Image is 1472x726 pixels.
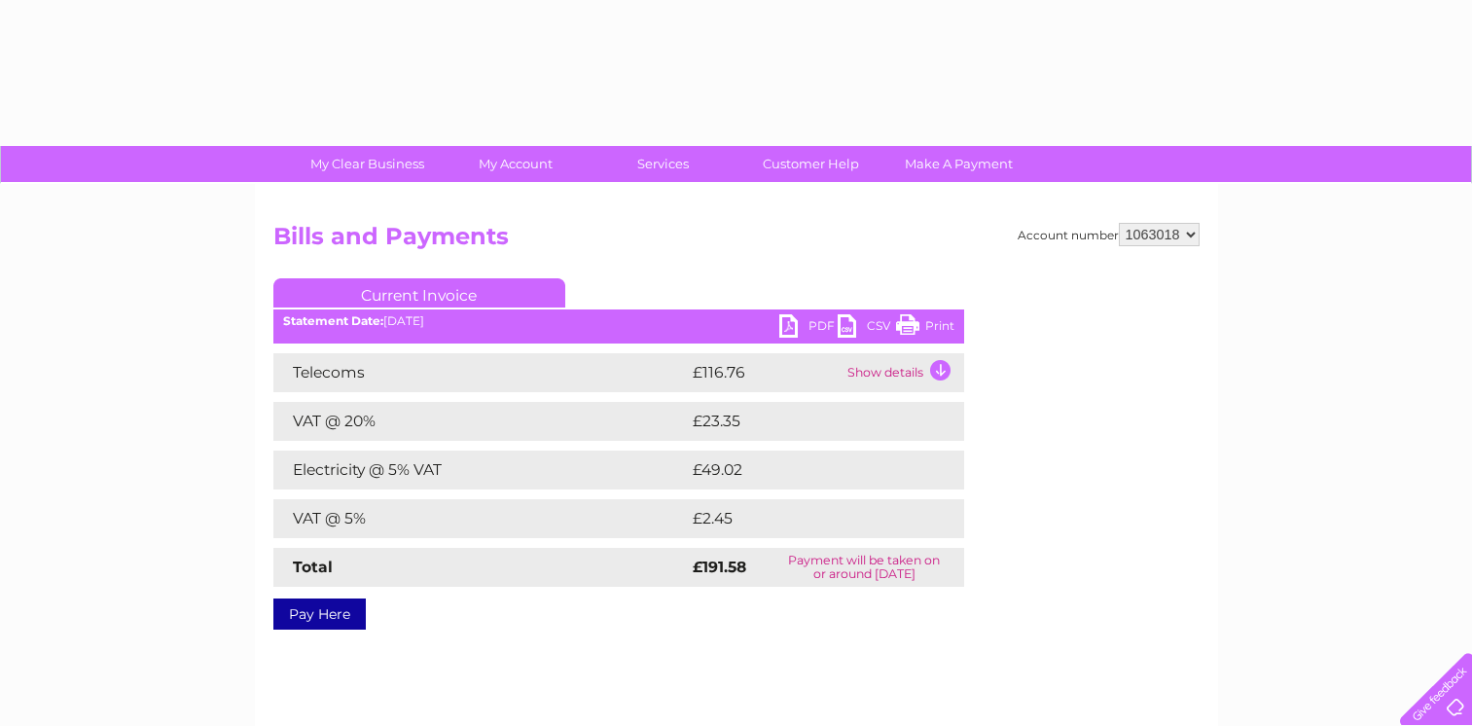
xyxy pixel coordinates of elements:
[688,353,843,392] td: £116.76
[879,146,1039,182] a: Make A Payment
[583,146,743,182] a: Services
[293,558,333,576] strong: Total
[896,314,954,343] a: Print
[693,558,746,576] strong: £191.58
[273,314,964,328] div: [DATE]
[779,314,838,343] a: PDF
[273,599,366,630] a: Pay Here
[843,353,964,392] td: Show details
[688,402,924,441] td: £23.35
[273,278,565,308] a: Current Invoice
[273,499,688,538] td: VAT @ 5%
[287,146,448,182] a: My Clear Business
[688,499,918,538] td: £2.45
[435,146,595,182] a: My Account
[283,313,383,328] b: Statement Date:
[731,146,891,182] a: Customer Help
[765,548,963,587] td: Payment will be taken on or around [DATE]
[1018,223,1200,246] div: Account number
[838,314,896,343] a: CSV
[688,451,925,490] td: £49.02
[273,223,1200,260] h2: Bills and Payments
[273,353,688,392] td: Telecoms
[273,402,688,441] td: VAT @ 20%
[273,451,688,490] td: Electricity @ 5% VAT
